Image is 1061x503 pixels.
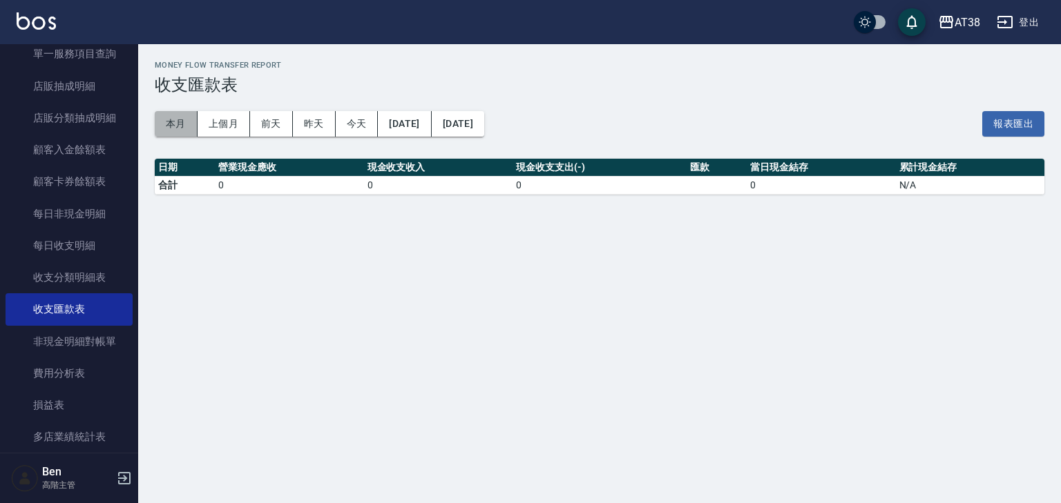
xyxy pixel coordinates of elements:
[982,111,1044,137] button: 報表匯出
[991,10,1044,35] button: 登出
[198,111,250,137] button: 上個月
[933,8,986,37] button: AT38
[378,111,431,137] button: [DATE]
[155,159,215,177] th: 日期
[6,70,133,102] a: 店販抽成明細
[747,159,895,177] th: 當日現金結存
[6,357,133,389] a: 費用分析表
[6,262,133,293] a: 收支分類明細表
[293,111,336,137] button: 昨天
[6,326,133,357] a: 非現金明細對帳單
[155,111,198,137] button: 本月
[155,159,1044,195] table: a dense table
[6,166,133,197] a: 顧客卡券餘額表
[155,176,215,194] td: 合計
[687,159,747,177] th: 匯款
[42,479,113,491] p: 高階主管
[215,159,363,177] th: 營業現金應收
[336,111,379,137] button: 今天
[6,230,133,262] a: 每日收支明細
[6,198,133,230] a: 每日非現金明細
[6,421,133,453] a: 多店業績統計表
[6,102,133,134] a: 店販分類抽成明細
[250,111,293,137] button: 前天
[955,14,980,31] div: AT38
[432,111,484,137] button: [DATE]
[6,134,133,166] a: 顧客入金餘額表
[155,75,1044,95] h3: 收支匯款表
[896,176,1045,194] td: N/A
[215,176,363,194] td: 0
[896,159,1045,177] th: 累計現金結存
[6,389,133,421] a: 損益表
[17,12,56,30] img: Logo
[11,464,39,492] img: Person
[513,159,687,177] th: 現金收支支出(-)
[898,8,926,36] button: save
[42,465,113,479] h5: Ben
[364,159,513,177] th: 現金收支收入
[513,176,687,194] td: 0
[155,61,1044,70] h2: Money Flow Transfer Report
[6,293,133,325] a: 收支匯款表
[364,176,513,194] td: 0
[6,38,133,70] a: 單一服務項目查詢
[747,176,895,194] td: 0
